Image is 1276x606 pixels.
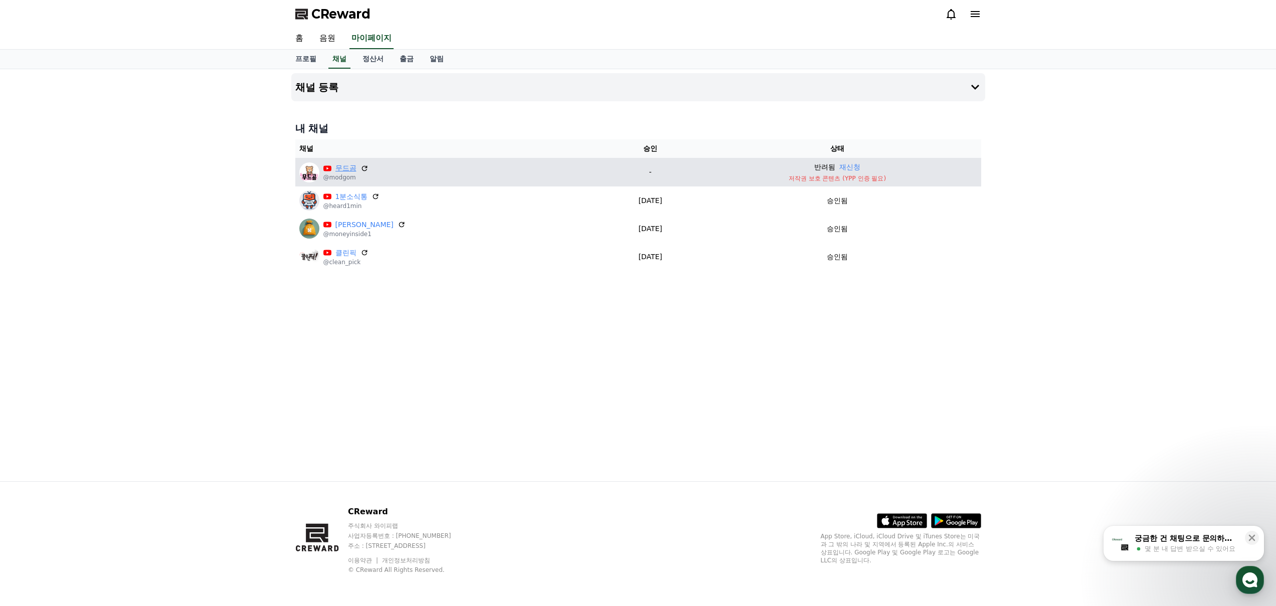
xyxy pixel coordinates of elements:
a: 정산서 [354,50,392,69]
a: [PERSON_NAME] [335,220,394,230]
a: 출금 [392,50,422,69]
p: [DATE] [611,195,690,206]
span: CReward [311,6,371,22]
p: 승인됨 [827,252,848,262]
p: - [611,167,690,177]
span: 대화 [92,333,104,341]
span: 홈 [32,333,38,341]
button: 채널 등록 [291,73,985,101]
a: 마이페이지 [349,28,394,49]
p: 주소 : [STREET_ADDRESS] [348,542,470,550]
th: 채널 [295,139,607,158]
a: 개인정보처리방침 [382,557,430,564]
h4: 내 채널 [295,121,981,135]
p: [DATE] [611,252,690,262]
p: @moneyinside1 [323,230,406,238]
p: 사업자등록번호 : [PHONE_NUMBER] [348,532,470,540]
p: 저작권 보호 콘텐츠 (YPP 인증 필요) [697,174,977,182]
button: 재신청 [839,162,860,172]
p: [DATE] [611,224,690,234]
img: 돈보따리 [299,219,319,239]
p: App Store, iCloud, iCloud Drive 및 iTunes Store는 미국과 그 밖의 나라 및 지역에서 등록된 Apple Inc.의 서비스 상표입니다. Goo... [821,532,981,564]
p: © CReward All Rights Reserved. [348,566,470,574]
a: 음원 [311,28,343,49]
a: 1분소식통 [335,191,368,202]
a: 채널 [328,50,350,69]
p: 반려됨 [814,162,835,172]
a: 대화 [66,318,129,343]
p: @modgom [323,173,369,181]
p: @clean_pick [323,258,369,266]
th: 상태 [693,139,981,158]
a: 프로필 [287,50,324,69]
a: 알림 [422,50,452,69]
p: CReward [348,506,470,518]
th: 승인 [607,139,694,158]
p: @heard1min [323,202,380,210]
a: 홈 [287,28,311,49]
h4: 채널 등록 [295,82,339,93]
a: 이용약관 [348,557,380,564]
p: 주식회사 와이피랩 [348,522,470,530]
a: 무드곰 [335,163,356,173]
span: 설정 [155,333,167,341]
a: CReward [295,6,371,22]
a: 홈 [3,318,66,343]
p: 승인됨 [827,195,848,206]
a: 클린픽 [335,248,356,258]
a: 설정 [129,318,193,343]
img: 무드곰 [299,162,319,182]
img: 클린픽 [299,247,319,267]
p: 승인됨 [827,224,848,234]
img: 1분소식통 [299,190,319,211]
